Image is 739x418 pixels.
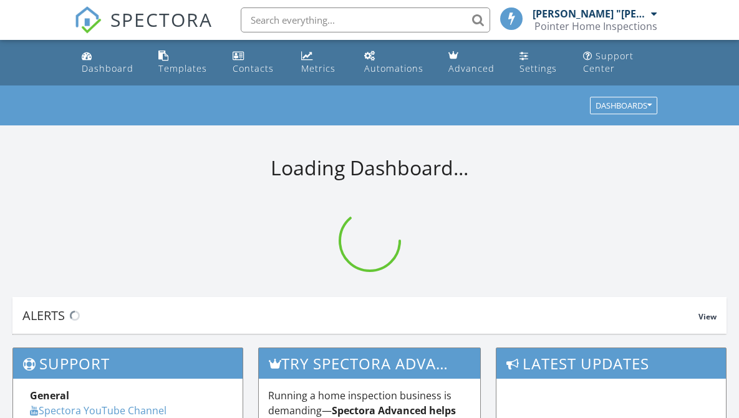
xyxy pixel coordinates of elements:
div: Settings [519,62,557,74]
span: SPECTORA [110,6,213,32]
a: Dashboard [77,45,144,80]
div: Dashboards [596,102,652,110]
h3: Support [13,348,243,379]
a: Contacts [228,45,286,80]
span: View [698,311,717,322]
div: Metrics [301,62,336,74]
div: Templates [158,62,207,74]
div: Pointer Home Inspections [534,20,657,32]
input: Search everything... [241,7,490,32]
a: Metrics [296,45,349,80]
div: Contacts [233,62,274,74]
h3: Try spectora advanced [DATE] [259,348,481,379]
img: The Best Home Inspection Software - Spectora [74,6,102,34]
div: [PERSON_NAME] "[PERSON_NAME]" [PERSON_NAME] [533,7,648,20]
a: Support Center [578,45,663,80]
button: Dashboards [590,97,657,115]
div: Dashboard [82,62,133,74]
a: SPECTORA [74,17,213,43]
a: Settings [514,45,568,80]
strong: General [30,389,69,402]
a: Spectora YouTube Channel [30,404,167,417]
div: Automations [364,62,423,74]
h3: Latest Updates [496,348,726,379]
a: Templates [153,45,218,80]
div: Advanced [448,62,495,74]
a: Advanced [443,45,505,80]
div: Support Center [583,50,634,74]
div: Alerts [22,307,698,324]
a: Automations (Basic) [359,45,433,80]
